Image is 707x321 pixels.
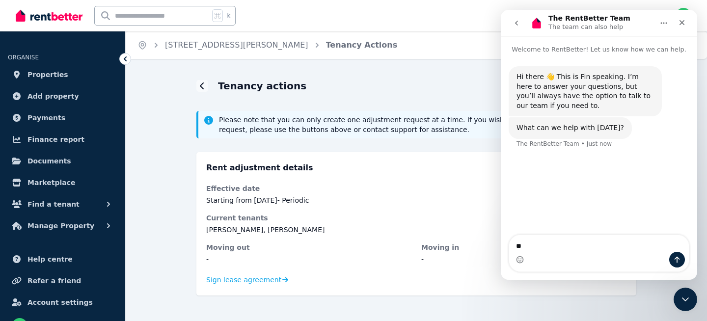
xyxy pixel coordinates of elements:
span: Documents [27,155,71,167]
dt: Moving out [206,242,411,252]
a: Add property [8,86,117,106]
dd: [PERSON_NAME], [PERSON_NAME] [206,225,626,235]
a: Tenancy Actions [326,40,398,50]
h1: Tenancy actions [218,79,306,93]
a: Finance report [8,130,117,149]
a: Refer a friend [8,271,117,291]
dd: Starting from [DATE] - Periodic [206,195,626,205]
a: Sign lease agreement [206,275,288,285]
h3: Rent adjustment details [206,162,626,174]
button: Find a tenant [8,194,117,214]
a: Account settings [8,293,117,312]
iframe: Intercom live chat [674,288,697,311]
span: Manage Property [27,220,94,232]
a: Documents [8,151,117,171]
a: Help centre [8,249,117,269]
a: Marketplace [8,173,117,192]
nav: Breadcrumb [126,31,409,59]
dt: Current tenants [206,213,626,223]
a: Payments [8,108,117,128]
dd: - [421,254,626,264]
span: ORGANISE [8,54,39,61]
button: Manage Property [8,216,117,236]
span: Sign lease agreement [206,275,281,285]
span: Payments [27,112,65,124]
span: Properties [27,69,68,80]
dt: Moving in [421,242,626,252]
a: Properties [8,65,117,84]
span: Marketplace [27,177,75,188]
span: Account settings [27,296,93,308]
span: Add property [27,90,79,102]
span: k [227,12,230,20]
span: Help centre [27,253,73,265]
span: Find a tenant [27,198,80,210]
a: [STREET_ADDRESS][PERSON_NAME] [165,40,308,50]
dt: Effective date [206,184,626,193]
dd: - [206,254,411,264]
span: Please note that you can only create one adjustment request at a time. If you wish to edit or can... [219,115,630,134]
iframe: Intercom live chat [501,10,697,280]
span: Refer a friend [27,275,81,287]
img: Emily C Poole [676,8,691,24]
span: Finance report [27,134,84,145]
img: RentBetter [16,8,82,23]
